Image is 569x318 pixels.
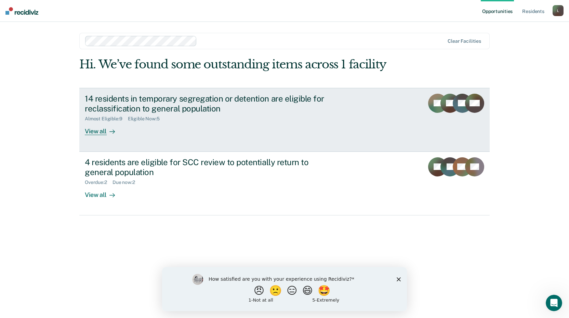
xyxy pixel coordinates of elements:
div: Almost Eligible : 9 [85,116,128,122]
iframe: Intercom live chat [546,295,562,311]
div: Overdue : 2 [85,180,113,185]
img: Recidiviz [5,7,38,15]
div: Clear facilities [448,38,481,44]
div: View all [85,122,123,135]
div: 14 residents in temporary segregation or detention are eligible for reclassification to general p... [85,94,325,114]
a: 14 residents in temporary segregation or detention are eligible for reclassification to general p... [79,88,490,152]
a: 4 residents are eligible for SCC review to potentially return to general populationOverdue:2Due n... [79,152,490,215]
button: L [553,5,564,16]
div: 4 residents are eligible for SCC review to potentially return to general population [85,157,325,177]
div: Hi. We’ve found some outstanding items across 1 facility [79,57,408,71]
iframe: Survey by Kim from Recidiviz [162,267,407,311]
div: Due now : 2 [113,180,141,185]
div: Eligible Now : 5 [128,116,165,122]
div: View all [85,185,123,199]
